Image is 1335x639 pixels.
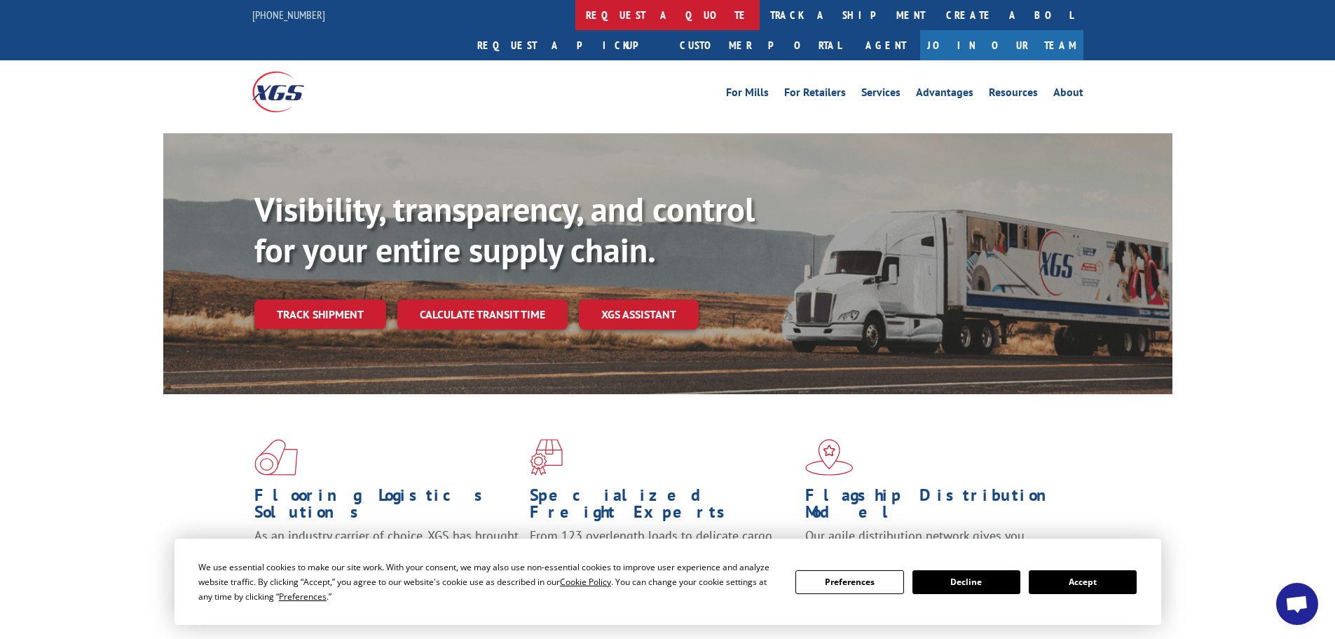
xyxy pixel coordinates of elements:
a: Track shipment [254,300,386,329]
a: XGS ASSISTANT [579,300,699,330]
img: xgs-icon-flagship-distribution-model-red [805,439,854,476]
a: Join Our Team [920,30,1083,60]
img: xgs-icon-focused-on-flooring-red [530,439,563,476]
button: Accept [1029,570,1137,594]
a: For Retailers [784,87,846,102]
h1: Specialized Freight Experts [530,487,795,527]
a: Advantages [916,87,973,102]
div: We use essential cookies to make our site work. With your consent, we may also use non-essential ... [198,560,779,604]
b: Visibility, transparency, and control for your entire supply chain. [254,187,755,271]
a: For Mills [726,87,769,102]
span: Our agile distribution network gives you nationwide inventory management on demand. [805,527,1063,560]
button: Decline [912,570,1020,594]
a: Request a pickup [467,30,669,60]
a: [PHONE_NUMBER] [252,8,325,22]
a: Calculate transit time [397,300,568,330]
a: About [1053,87,1083,102]
a: Services [861,87,901,102]
div: Open chat [1276,583,1318,625]
img: xgs-icon-total-supply-chain-intelligence-red [254,439,298,476]
div: Cookie Consent Prompt [174,539,1161,625]
a: Agent [851,30,920,60]
span: Cookie Policy [560,576,611,588]
button: Preferences [795,570,903,594]
a: Resources [989,87,1038,102]
a: Customer Portal [669,30,851,60]
p: From 123 overlength loads to delicate cargo, our experienced staff knows the best way to move you... [530,527,795,590]
span: Preferences [279,591,327,603]
span: As an industry carrier of choice, XGS has brought innovation and dedication to flooring logistics... [254,527,519,577]
h1: Flagship Distribution Model [805,487,1070,527]
h1: Flooring Logistics Solutions [254,487,519,527]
